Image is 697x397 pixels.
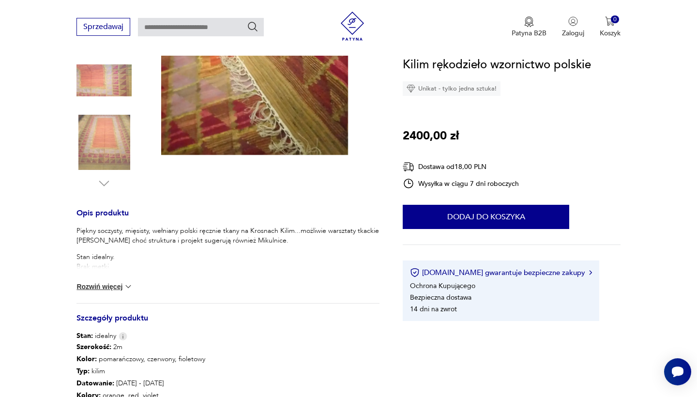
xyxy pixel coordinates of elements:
[512,29,546,38] p: Patyna B2B
[562,16,584,38] button: Zaloguj
[568,16,578,26] img: Ikonka użytkownika
[119,332,127,340] img: Info icon
[403,178,519,189] div: Wysyłka w ciągu 7 dni roboczych
[403,161,414,173] img: Ikona dostawy
[76,252,379,272] p: Stan idealny. Brak metki.
[76,226,379,245] p: Piękny soczysty, mięsisty, wełniany polski ręcznie tkany na Krosnach Kilim...możliwie warsztaty t...
[611,15,619,24] div: 0
[76,377,312,389] p: [DATE] - [DATE]
[403,56,591,74] h1: Kilim rękodzieło wzornictwo polskie
[600,29,621,38] p: Koszyk
[247,21,258,32] button: Szukaj
[76,354,97,364] b: Kolor:
[76,342,111,351] b: Szerokość :
[410,293,471,302] li: Bezpieczna dostawa
[512,16,546,38] button: Patyna B2B
[410,268,591,277] button: [DOMAIN_NAME] gwarantuje bezpieczne zakupy
[403,81,500,96] div: Unikat - tylko jedna sztuka!
[76,379,114,388] b: Datowanie :
[76,24,130,31] a: Sprzedawaj
[76,18,130,36] button: Sprzedawaj
[76,53,132,108] img: Zdjęcie produktu Kilim rękodzieło wzornictwo polskie
[76,341,312,353] p: 2m
[410,268,420,277] img: Ikona certyfikatu
[410,305,457,314] li: 14 dni na zwrot
[76,331,93,340] b: Stan:
[76,115,132,170] img: Zdjęcie produktu Kilim rękodzieło wzornictwo polskie
[76,353,312,365] p: pomarańczowy, czerwony, fioletowy
[76,366,90,376] b: Typ :
[76,365,312,377] p: kilim
[664,358,691,385] iframe: Smartsupp widget button
[403,127,459,145] p: 2400,00 zł
[410,281,475,290] li: Ochrona Kupującego
[123,282,133,291] img: chevron down
[76,210,379,226] h3: Opis produktu
[512,16,546,38] a: Ikona medaluPatyna B2B
[76,315,379,331] h3: Szczegóły produktu
[403,161,519,173] div: Dostawa od 18,00 PLN
[600,16,621,38] button: 0Koszyk
[589,270,592,275] img: Ikona strzałki w prawo
[407,84,415,93] img: Ikona diamentu
[403,205,569,229] button: Dodaj do koszyka
[76,331,116,341] span: idealny
[562,29,584,38] p: Zaloguj
[76,282,133,291] button: Rozwiń więcej
[338,12,367,41] img: Patyna - sklep z meblami i dekoracjami vintage
[524,16,534,27] img: Ikona medalu
[605,16,615,26] img: Ikona koszyka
